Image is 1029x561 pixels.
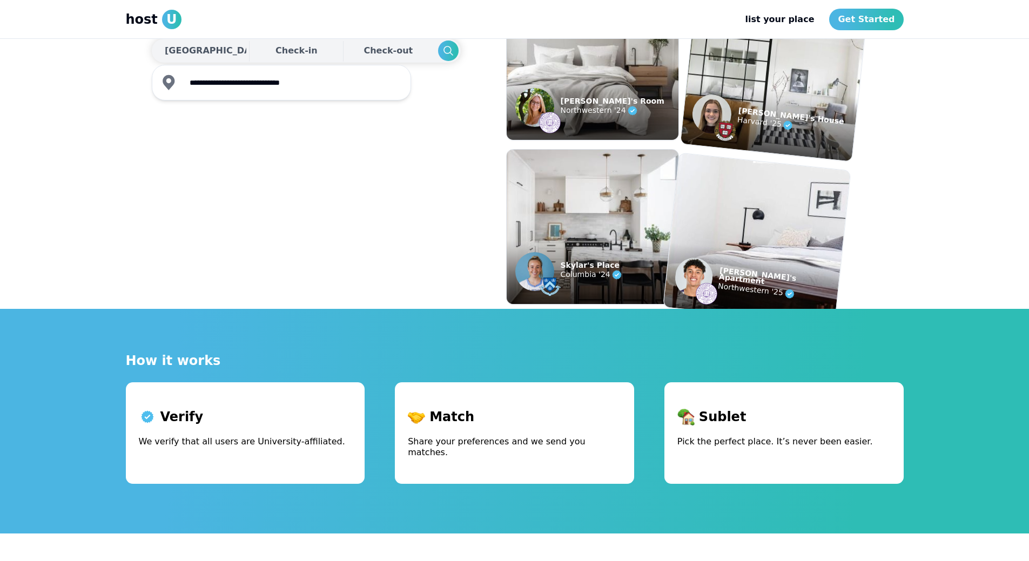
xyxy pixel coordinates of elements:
[561,268,623,281] p: Columbia '24
[717,280,838,305] p: Northwestern '25
[663,153,850,325] img: example listing
[165,44,481,57] div: [GEOGRAPHIC_DATA], [GEOGRAPHIC_DATA], [GEOGRAPHIC_DATA]
[408,408,425,425] img: match icon
[126,10,181,29] a: hostU
[718,267,839,292] p: [PERSON_NAME]'s Apartment
[677,408,891,425] p: Sublet
[408,436,621,458] p: Share your preferences and we send you matches.
[126,11,158,28] span: host
[561,104,664,117] p: Northwestern '24
[139,436,352,447] p: We verify that all users are University-affiliated.
[139,408,352,425] p: Verify
[539,112,561,133] img: example listing host
[736,9,903,30] nav: Main
[677,408,695,425] img: sublet icon
[126,352,904,369] p: How it works
[713,119,737,143] img: example listing host
[690,93,733,136] img: example listing host
[736,113,843,137] p: Harvard '25
[152,39,461,63] div: Dates trigger
[364,40,417,62] div: Check-out
[677,436,891,447] p: Pick the perfect place. It’s never been easier.
[507,150,678,304] img: example listing
[539,276,561,298] img: example listing host
[736,9,823,30] a: list your place
[162,10,181,29] span: U
[561,98,664,104] p: [PERSON_NAME]'s Room
[275,40,318,62] div: Check-in
[408,408,621,425] p: Match
[694,282,718,306] img: example listing host
[829,9,903,30] a: Get Started
[561,262,623,268] p: Skylar's Place
[738,107,844,125] p: [PERSON_NAME]'s House
[673,256,714,299] img: example listing host
[515,252,554,291] img: example listing host
[515,88,554,127] img: example listing host
[152,39,246,63] button: [GEOGRAPHIC_DATA], [GEOGRAPHIC_DATA], [GEOGRAPHIC_DATA]
[438,40,458,61] button: Search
